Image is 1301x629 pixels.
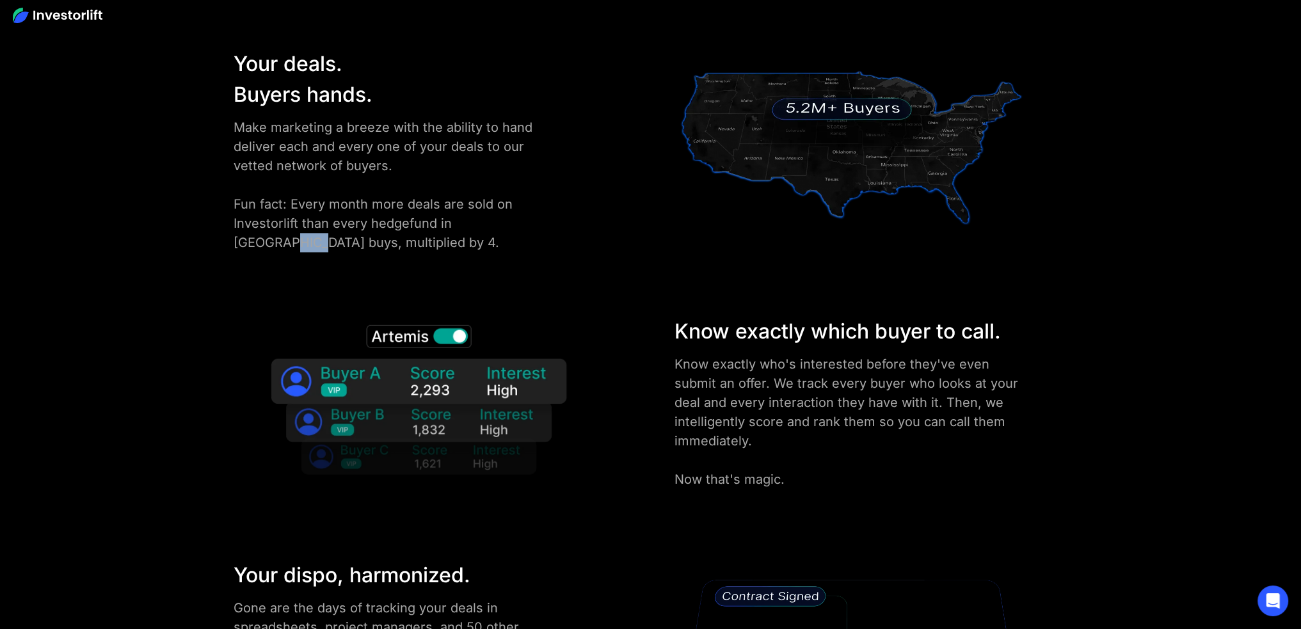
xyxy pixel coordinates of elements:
div: Know exactly who's interested before they've even submit an offer. We track every buyer who looks... [674,354,1028,489]
div: Your deals. Buyers hands. [234,49,567,110]
div: Open Intercom Messenger [1257,585,1288,616]
div: Know exactly which buyer to call. [674,316,1028,347]
div: Your dispo, harmonized. [234,560,567,591]
div: Make marketing a breeze with the ability to hand deliver each and every one of your deals to our ... [234,118,567,252]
